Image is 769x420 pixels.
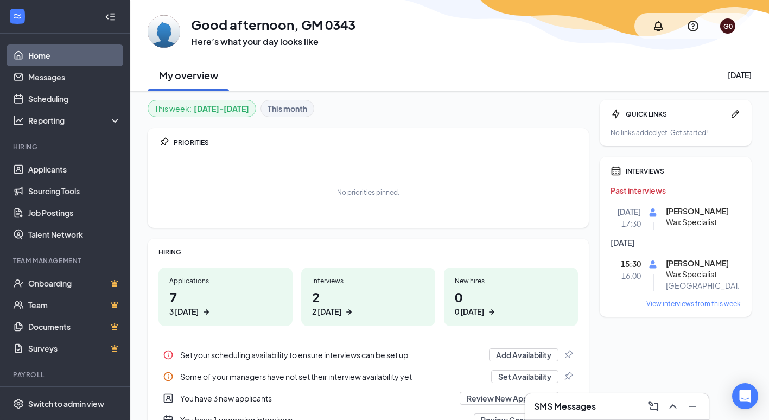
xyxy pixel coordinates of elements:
a: Talent Network [28,224,121,245]
b: This month [268,103,307,114]
a: Messages [28,66,121,88]
button: Review New Applicants [460,392,558,405]
div: No priorities pinned. [337,188,399,197]
div: [DATE] [611,237,741,248]
a: InfoSet your scheduling availability to ensure interviews can be set upAdd AvailabilityPin [158,344,578,366]
svg: UserEntity [163,393,174,404]
div: QUICK LINKS [626,110,726,119]
button: ChevronUp [663,398,681,415]
svg: Pin [563,349,574,360]
div: Some of your managers have not set their interview availability yet [180,371,485,382]
svg: WorkstreamLogo [12,11,23,22]
div: Set your scheduling availability to ensure interviews can be set up [180,349,482,360]
a: Home [28,44,121,66]
svg: ArrowRight [486,307,497,317]
span: Wax Specialist [666,217,729,227]
a: UserEntityYou have 3 new applicantsReview New ApplicantsPin [158,387,578,409]
svg: Calendar [611,166,621,176]
a: Interviews22 [DATE]ArrowRight [301,268,435,326]
a: SurveysCrown [28,338,121,359]
a: Applications73 [DATE]ArrowRight [158,268,293,326]
svg: Minimize [686,400,699,413]
button: ComposeMessage [644,398,661,415]
button: Minimize [683,398,700,415]
a: Scheduling [28,88,121,110]
span: 16:00 [621,270,641,282]
div: Team Management [13,256,119,265]
div: Payroll [13,370,119,379]
div: No links added yet. Get started! [611,128,741,137]
img: message [647,207,659,218]
h1: 2 [312,288,424,317]
div: Some of your managers have not set their interview availability yet [158,366,578,387]
span: 17:30 [621,218,641,230]
svg: Analysis [13,115,24,126]
b: [DATE] - [DATE] [194,103,249,114]
svg: Bolt [611,109,621,119]
svg: Info [163,371,174,382]
svg: Info [163,349,174,360]
div: Switch to admin view [28,398,104,409]
div: Interviews [312,276,424,285]
div: INTERVIEWS [626,167,741,176]
svg: Pen [730,109,741,119]
img: message [647,259,659,270]
svg: QuestionInfo [687,20,700,33]
a: Job Postings [28,202,121,224]
button: Set Availability [491,370,558,383]
div: You have 3 new applicants [158,387,578,409]
svg: ChevronUp [666,400,679,413]
h1: Good afternoon, GM 0343 [191,15,355,34]
div: You have 3 new applicants [180,393,453,404]
span: Casey Gries [666,258,729,269]
img: GM 0343 [148,15,180,48]
a: InfoSome of your managers have not set their interview availability yetSet AvailabilityPin [158,366,578,387]
div: 0 [DATE] [455,306,484,317]
h1: 0 [455,288,567,317]
div: Applications [169,276,282,285]
a: TeamCrown [28,294,121,316]
div: Open Intercom Messenger [732,383,758,409]
a: Applicants [28,158,121,180]
div: PRIORITIES [174,138,578,147]
svg: ComposeMessage [647,400,660,413]
span: Kamya Bowie [666,206,729,217]
svg: Pin [158,137,169,148]
span: Wax Specialist [666,269,739,279]
span: [DATE] [617,206,641,218]
span: Hyde Park [666,279,739,291]
div: G0 [723,22,733,31]
svg: ArrowRight [201,307,212,317]
a: View interviews from this week [646,299,741,308]
a: OnboardingCrown [28,272,121,294]
h3: SMS Messages [534,400,596,412]
svg: Collapse [105,11,116,22]
div: 2 [DATE] [312,306,341,317]
h3: Here’s what your day looks like [191,36,355,48]
a: Sourcing Tools [28,180,121,202]
div: Hiring [13,142,119,151]
a: DocumentsCrown [28,316,121,338]
svg: Pin [563,371,574,382]
div: Set your scheduling availability to ensure interviews can be set up [158,344,578,366]
svg: Settings [13,398,24,409]
a: New hires00 [DATE]ArrowRight [444,268,578,326]
svg: Notifications [652,20,665,33]
div: [DATE] [728,69,752,80]
span: 15:30 [621,258,641,270]
button: Add Availability [489,348,558,361]
div: Past interviews [611,185,741,196]
svg: ArrowRight [344,307,354,317]
h1: 7 [169,288,282,317]
h2: My overview [159,68,218,82]
div: Reporting [28,115,122,126]
div: New hires [455,276,567,285]
div: This week : [155,103,249,114]
div: HIRING [158,247,578,257]
div: 3 [DATE] [169,306,199,317]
